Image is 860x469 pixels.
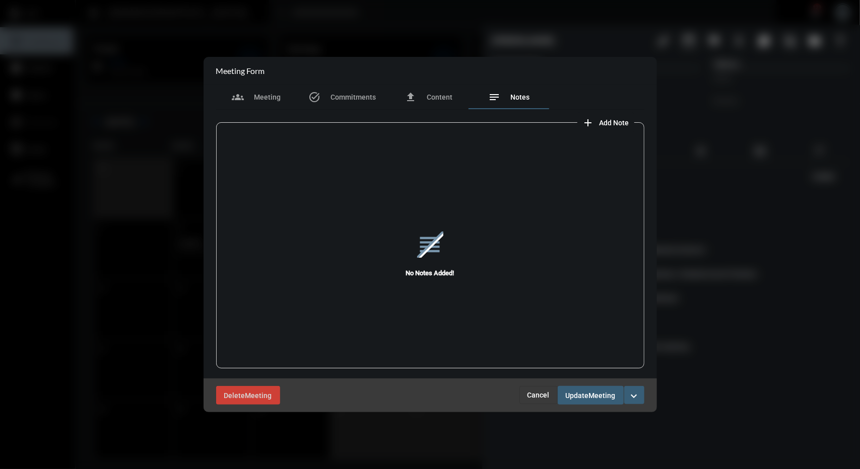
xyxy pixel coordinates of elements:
[628,390,640,402] mat-icon: expand_more
[405,91,417,103] mat-icon: file_upload
[331,93,376,101] span: Commitments
[600,119,629,127] span: Add Note
[216,66,265,75] h2: Meeting Form
[309,91,321,103] mat-icon: task_alt
[417,231,443,258] mat-icon: reorder
[582,117,594,129] mat-icon: add
[511,93,530,101] span: Notes
[216,386,280,405] button: DeleteMeeting
[254,93,281,101] span: Meeting
[589,392,616,400] span: Meeting
[577,112,634,132] button: add note
[216,269,644,277] h5: No Notes Added!
[245,392,272,400] span: Meeting
[519,386,558,404] button: Cancel
[224,392,245,400] span: Delete
[558,386,624,405] button: UpdateMeeting
[232,91,244,103] mat-icon: groups
[489,91,501,103] mat-icon: notes
[427,93,452,101] span: Content
[527,391,550,399] span: Cancel
[566,392,589,400] span: Update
